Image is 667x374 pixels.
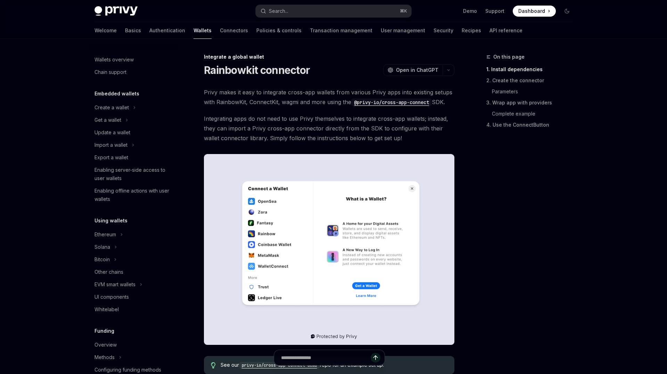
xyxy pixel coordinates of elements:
a: Parameters [492,86,578,97]
h5: Funding [94,327,114,335]
div: UI components [94,293,129,301]
img: The Rainbowkit connector [204,154,454,345]
div: Get a wallet [94,116,121,124]
a: Basics [125,22,141,39]
a: UI components [89,291,178,303]
button: Toggle dark mode [561,6,573,17]
a: Other chains [89,266,178,278]
div: EVM smart wallets [94,280,135,289]
a: Welcome [94,22,117,39]
div: Import a wallet [94,141,127,149]
button: Send message [371,353,380,363]
a: Transaction management [310,22,372,39]
div: Create a wallet [94,103,129,112]
span: Open in ChatGPT [396,67,438,74]
a: Recipes [462,22,481,39]
div: Configuring funding methods [94,366,161,374]
a: Authentication [149,22,185,39]
a: API reference [489,22,522,39]
div: Overview [94,341,117,349]
span: On this page [493,53,525,61]
a: Support [485,8,504,15]
a: Security [434,22,453,39]
button: Open in ChatGPT [383,64,443,76]
div: Bitcoin [94,255,110,264]
div: Wallets overview [94,56,134,64]
img: dark logo [94,6,138,16]
div: Search... [269,7,288,15]
h5: Embedded wallets [94,90,139,98]
div: Chain support [94,68,126,76]
a: Enabling offline actions with user wallets [89,185,178,205]
span: Integrating apps do not need to use Privy themselves to integrate cross-app wallets; instead, the... [204,114,454,143]
span: Dashboard [518,8,545,15]
div: Whitelabel [94,305,119,314]
div: Enabling offline actions with user wallets [94,187,174,203]
button: Search...⌘K [256,5,411,17]
div: Enabling server-side access to user wallets [94,166,174,182]
div: Integrate a global wallet [204,53,454,60]
div: Methods [94,353,115,362]
div: Ethereum [94,230,116,239]
a: 4. Use the ConnectButton [486,119,578,130]
span: ⌘ K [400,8,407,14]
a: Chain support [89,66,178,78]
a: Overview [89,339,178,351]
a: Demo [463,8,477,15]
a: Wallets [193,22,212,39]
a: 1. Install dependencies [486,64,578,75]
a: User management [381,22,425,39]
a: 3. Wrap app with providers [486,97,578,108]
a: Enabling server-side access to user wallets [89,164,178,185]
a: 2. Create the connector [486,75,578,86]
h1: Rainbowkit connector [204,64,310,76]
a: Complete example [492,108,578,119]
h5: Using wallets [94,216,127,225]
a: Wallets overview [89,53,178,66]
a: Whitelabel [89,303,178,316]
a: Policies & controls [256,22,302,39]
a: Update a wallet [89,126,178,139]
div: Solana [94,243,110,251]
span: Privy makes it easy to integrate cross-app wallets from various Privy apps into existing setups w... [204,87,454,107]
a: Dashboard [513,6,556,17]
div: Update a wallet [94,128,130,137]
div: Other chains [94,268,123,276]
a: Connectors [220,22,248,39]
a: Export a wallet [89,151,178,164]
a: @privy-io/cross-app-connect [351,99,432,105]
div: Export a wallet [94,153,128,162]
